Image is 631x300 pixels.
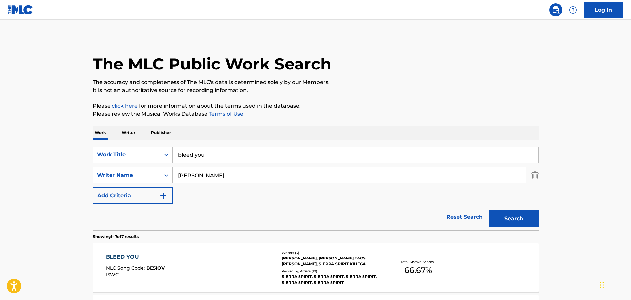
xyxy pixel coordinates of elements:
[584,2,623,18] a: Log In
[600,275,604,295] div: Drag
[93,102,539,110] p: Please for more information about the terms used in the database.
[97,151,156,159] div: Work Title
[120,126,137,140] p: Writer
[598,268,631,300] iframe: Chat Widget
[552,6,560,14] img: search
[282,255,381,267] div: [PERSON_NAME], [PERSON_NAME] TAOS [PERSON_NAME], SIERRA SPIRIT KIHEGA
[8,5,33,14] img: MLC Logo
[93,243,539,292] a: BLEED YOUMLC Song Code:BE5IOVISWC:Writers (3)[PERSON_NAME], [PERSON_NAME] TAOS [PERSON_NAME], SIE...
[93,147,539,230] form: Search Form
[207,111,243,117] a: Terms of Use
[106,272,121,278] span: ISWC :
[282,274,381,286] div: SIERRA SPIRIT, SIERRA SPIRIT, SIERRA SPIRIT, SIERRA SPIRIT, SIERRA SPIRIT
[549,3,562,16] a: Public Search
[404,264,432,276] span: 66.67 %
[282,250,381,255] div: Writers ( 3 )
[569,6,577,14] img: help
[282,269,381,274] div: Recording Artists ( 19 )
[443,210,486,224] a: Reset Search
[93,110,539,118] p: Please review the Musical Works Database
[401,259,436,264] p: Total Known Shares:
[93,187,173,204] button: Add Criteria
[566,3,580,16] div: Help
[93,86,539,94] p: It is not an authoritative source for recording information.
[93,234,139,240] p: Showing 1 - 7 of 7 results
[146,265,165,271] span: BE5IOV
[112,103,138,109] a: click here
[93,126,108,140] p: Work
[97,171,156,179] div: Writer Name
[106,265,146,271] span: MLC Song Code :
[106,253,165,261] div: BLEED YOU
[93,78,539,86] p: The accuracy and completeness of The MLC's data is determined solely by our Members.
[93,54,331,74] h1: The MLC Public Work Search
[489,210,539,227] button: Search
[531,167,539,183] img: Delete Criterion
[159,192,167,200] img: 9d2ae6d4665cec9f34b9.svg
[149,126,173,140] p: Publisher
